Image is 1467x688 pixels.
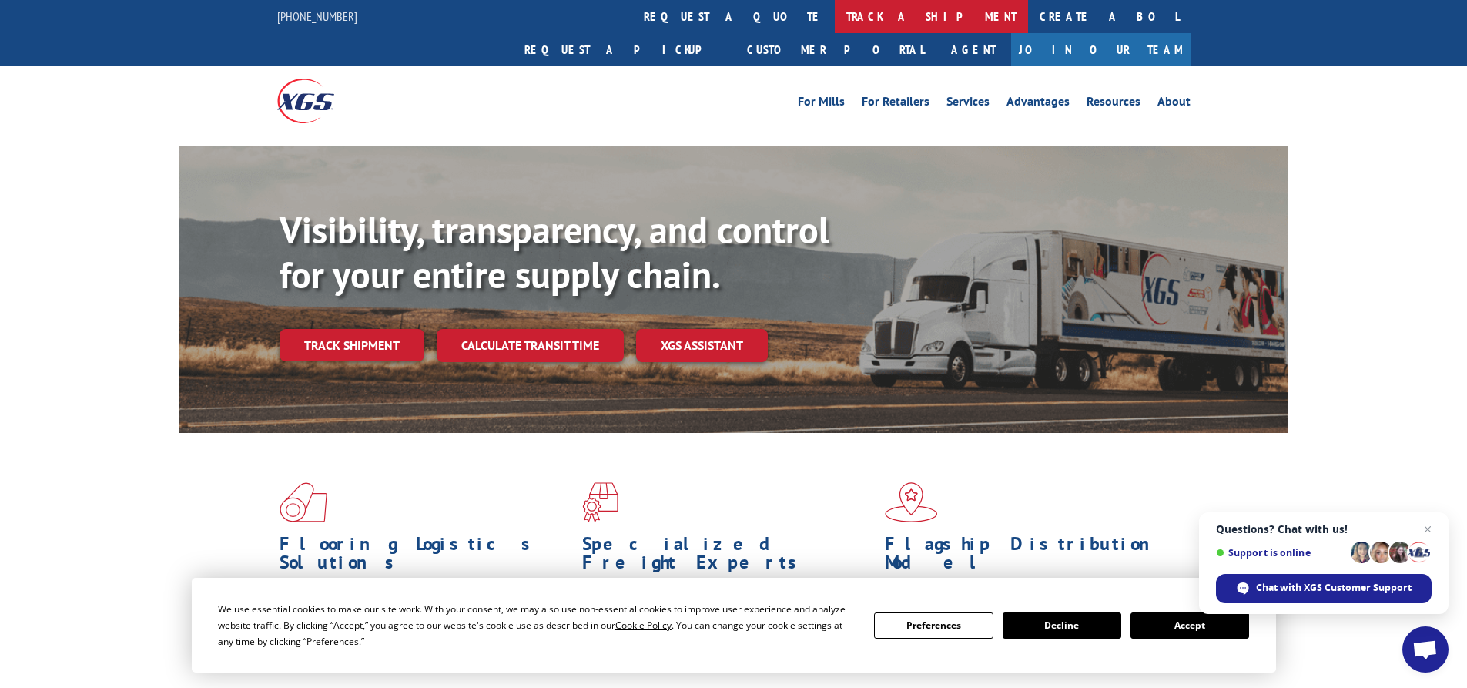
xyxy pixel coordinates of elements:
[1157,96,1191,112] a: About
[798,96,845,112] a: For Mills
[615,619,672,632] span: Cookie Policy
[1216,523,1432,535] span: Questions? Chat with us!
[1011,33,1191,66] a: Join Our Team
[936,33,1011,66] a: Agent
[280,535,571,579] h1: Flooring Logistics Solutions
[1216,574,1432,603] div: Chat with XGS Customer Support
[1216,547,1345,559] span: Support is online
[1418,520,1437,539] span: Close chat
[885,482,938,522] img: xgs-icon-flagship-distribution-model-red
[582,535,873,579] h1: Specialized Freight Experts
[735,33,936,66] a: Customer Portal
[280,482,327,522] img: xgs-icon-total-supply-chain-intelligence-red
[218,601,856,649] div: We use essential cookies to make our site work. With your consent, we may also use non-essential ...
[280,206,829,298] b: Visibility, transparency, and control for your entire supply chain.
[582,482,618,522] img: xgs-icon-focused-on-flooring-red
[885,535,1176,579] h1: Flagship Distribution Model
[1003,612,1121,639] button: Decline
[1256,581,1412,595] span: Chat with XGS Customer Support
[862,96,929,112] a: For Retailers
[636,329,768,362] a: XGS ASSISTANT
[437,329,624,362] a: Calculate transit time
[1006,96,1070,112] a: Advantages
[874,612,993,639] button: Preferences
[280,329,424,361] a: Track shipment
[1402,626,1449,673] div: Open chat
[513,33,735,66] a: Request a pickup
[1130,612,1249,639] button: Accept
[1087,96,1140,112] a: Resources
[277,8,357,24] a: [PHONE_NUMBER]
[946,96,990,112] a: Services
[192,578,1276,673] div: Cookie Consent Prompt
[306,635,359,648] span: Preferences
